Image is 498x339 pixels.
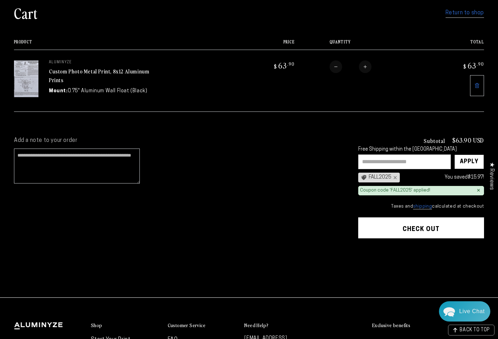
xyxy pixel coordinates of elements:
div: × [391,175,397,180]
th: Quantity [295,39,428,50]
dt: Mount: [49,87,68,95]
span: BACK TO TOP [460,328,490,333]
span: $ [274,63,277,70]
dd: 0.75" Aluminum Wall Float (Black) [68,87,147,95]
summary: Shop [91,322,161,329]
h2: Need Help? [244,322,268,329]
iframe: PayPal-paypal [358,252,484,271]
summary: Exclusive benefits [372,322,484,329]
img: 8"x12" Rectangle White Glossy Aluminyzed Photo [14,60,38,97]
h1: Cart [14,4,38,22]
sup: .90 [287,61,295,67]
span: $ [463,63,467,70]
bdi: 63 [462,60,484,70]
h2: Exclusive benefits [372,322,410,329]
h3: Subtotal [424,138,445,143]
div: Contact Us Directly [459,301,485,322]
th: Product [14,39,239,50]
input: Quantity for Custom Photo Metal Print, 8x12 Aluminum Prints [342,60,359,73]
label: Add a note to your order [14,137,344,144]
bdi: 63 [273,60,295,70]
summary: Customer Service [168,322,238,329]
h2: Customer Service [168,322,205,329]
sup: .90 [477,61,484,67]
h2: Shop [91,322,102,329]
div: You saved ! [403,173,484,182]
th: Price [239,39,295,50]
p: aluminyze [49,60,154,65]
div: Chat widget toggle [439,301,490,322]
div: × [477,188,480,193]
a: shipping [413,204,432,209]
small: Taxes and calculated at checkout [358,203,484,210]
p: $63.90 USD [452,137,484,143]
button: Check out [358,217,484,238]
summary: Need Help? [244,322,314,329]
span: $15.97 [468,175,483,180]
div: Free Shipping within the [GEOGRAPHIC_DATA] [358,147,484,153]
a: Remove 8"x12" Rectangle White Glossy Aluminyzed Photo [470,75,484,96]
a: Return to shop [446,8,484,18]
div: Coupon code 'FALL2025' applied! [360,188,430,194]
div: Click to open Judge.me floating reviews tab [485,157,498,195]
div: FALL2025 [358,173,400,182]
a: Custom Photo Metal Print, 8x12 Aluminum Prints [49,67,149,84]
th: Total [428,39,484,50]
div: Apply [460,155,478,169]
